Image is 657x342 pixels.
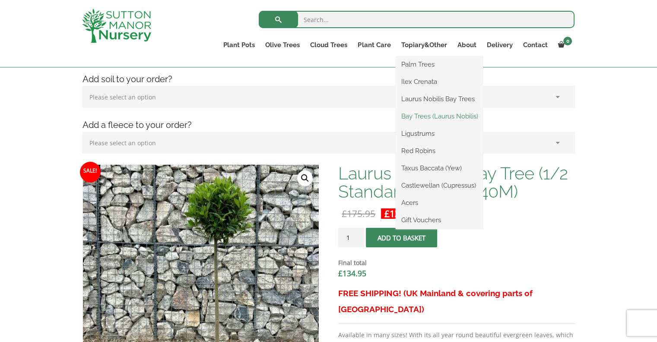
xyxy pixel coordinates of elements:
[481,39,517,51] a: Delivery
[338,164,574,201] h1: Laurus Nobilis – Bay Tree (1/2 Standard) (1.35 – 1.40M)
[342,208,375,220] bdi: 175.95
[338,228,364,247] input: Product quantity
[259,11,574,28] input: Search...
[396,93,483,105] a: Laurus Nobilis Bay Trees
[366,228,437,247] button: Add to basket
[452,39,481,51] a: About
[338,268,343,278] span: £
[552,39,574,51] a: 0
[396,179,483,192] a: Castlewellan (Cupressus)
[305,39,352,51] a: Cloud Trees
[260,39,305,51] a: Olive Trees
[396,162,483,175] a: Taxus Baccata (Yew)
[396,110,483,123] a: Bay Trees (Laurus Nobilis)
[396,127,483,140] a: Ligustrums
[396,196,483,209] a: Acers
[218,39,260,51] a: Plant Pots
[396,39,452,51] a: Topiary&Other
[396,75,483,88] a: Ilex Crenata
[396,214,483,227] a: Gift Vouchers
[338,268,366,278] bdi: 134.95
[563,37,572,45] span: 0
[384,208,418,220] bdi: 134.95
[384,208,390,220] span: £
[342,208,347,220] span: £
[80,162,101,182] span: Sale!
[338,285,574,317] h3: FREE SHIPPING! (UK Mainland & covering parts of [GEOGRAPHIC_DATA])
[76,73,581,86] h4: Add soil to your order?
[76,118,581,132] h4: Add a fleece to your order?
[396,58,483,71] a: Palm Trees
[517,39,552,51] a: Contact
[396,144,483,157] a: Red Robins
[82,9,151,43] img: logo
[352,39,396,51] a: Plant Care
[297,170,313,186] a: View full-screen image gallery
[338,258,574,268] dt: Final total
